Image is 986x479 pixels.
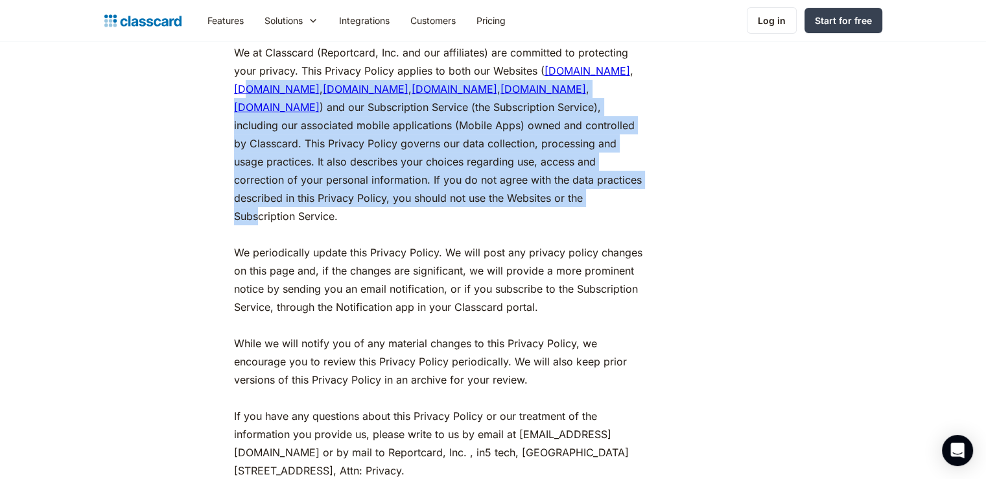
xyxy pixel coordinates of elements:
a: Features [197,6,254,35]
a: [DOMAIN_NAME] [500,82,586,95]
a: [DOMAIN_NAME] [234,82,320,95]
div: Log in [758,14,786,27]
a: Logo [104,12,182,30]
a: Customers [400,6,466,35]
a: Integrations [329,6,400,35]
a: [DOMAIN_NAME] [323,82,408,95]
a: Log in [747,7,797,34]
div: Solutions [264,14,303,27]
a: [DOMAIN_NAME] [412,82,497,95]
a: Start for free [804,8,882,33]
div: Open Intercom Messenger [942,435,973,466]
div: Start for free [815,14,872,27]
a: [DOMAIN_NAME] [545,64,630,77]
a: Pricing [466,6,516,35]
div: Solutions [254,6,329,35]
a: [DOMAIN_NAME] [234,101,320,114]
